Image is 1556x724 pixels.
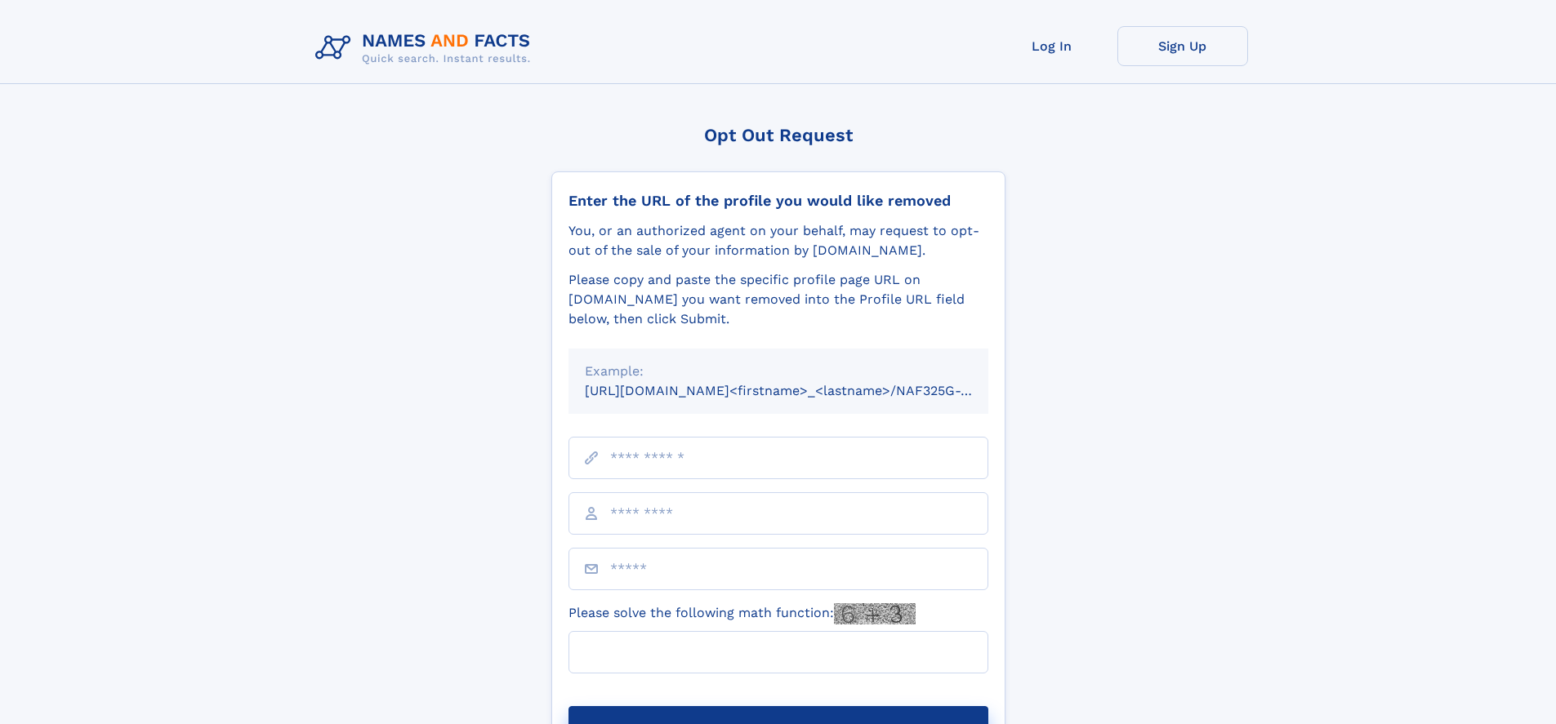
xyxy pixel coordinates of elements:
[1117,26,1248,66] a: Sign Up
[568,603,916,624] label: Please solve the following math function:
[568,221,988,260] div: You, or an authorized agent on your behalf, may request to opt-out of the sale of your informatio...
[585,383,1019,398] small: [URL][DOMAIN_NAME]<firstname>_<lastname>/NAF325G-xxxxxxxx
[551,125,1005,145] div: Opt Out Request
[585,362,972,381] div: Example:
[987,26,1117,66] a: Log In
[309,26,544,70] img: Logo Names and Facts
[568,192,988,210] div: Enter the URL of the profile you would like removed
[568,270,988,329] div: Please copy and paste the specific profile page URL on [DOMAIN_NAME] you want removed into the Pr...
